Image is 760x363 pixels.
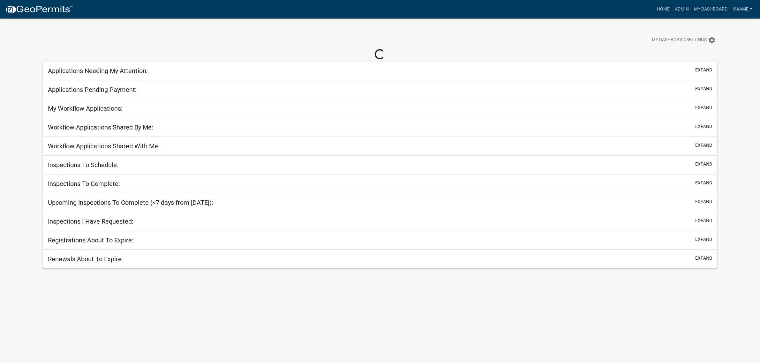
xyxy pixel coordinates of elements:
button: expand [695,142,712,149]
h5: Applications Needing My Attention: [48,67,148,75]
h5: Inspections I Have Requested: [48,218,133,225]
h5: Inspections To Complete: [48,180,120,188]
button: expand [695,85,712,92]
button: expand [695,161,712,167]
button: expand [695,180,712,186]
h5: Renewals About To Expire: [48,255,123,263]
button: expand [695,123,712,130]
button: expand [695,198,712,205]
button: expand [695,255,712,262]
span: My Dashboard Settings [652,36,707,44]
a: My Dashboard [691,3,730,15]
button: expand [695,217,712,224]
h5: Workflow Applications Shared By Me: [48,123,153,131]
button: expand [695,104,712,111]
a: Maame [730,3,755,15]
h5: Workflow Applications Shared With Me: [48,142,160,150]
h5: Applications Pending Payment: [48,86,137,93]
button: expand [695,67,712,73]
a: Home [654,3,672,15]
button: expand [695,236,712,243]
h5: Upcoming Inspections To Complete (<7 days from [DATE]): [48,199,213,206]
i: settings [708,36,716,44]
button: My Dashboard Settingssettings [647,34,721,46]
h5: Registrations About To Expire: [48,236,133,244]
h5: My Workflow Applications: [48,105,123,112]
h5: Inspections To Schedule: [48,161,118,169]
a: Admin [672,3,691,15]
